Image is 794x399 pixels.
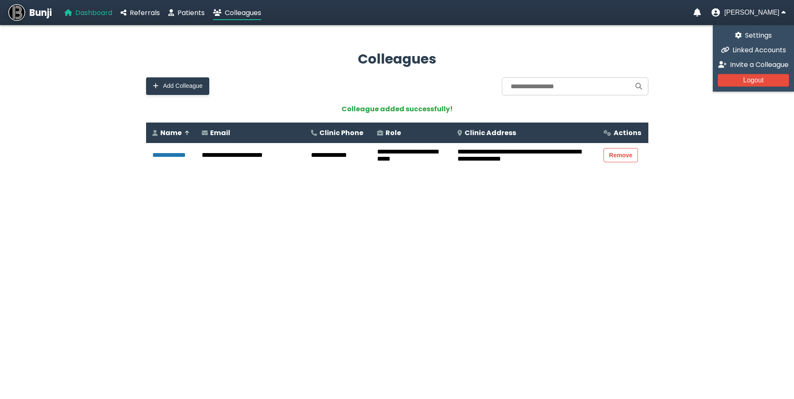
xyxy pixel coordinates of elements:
button: Logout [718,74,789,87]
span: Settings [745,31,772,40]
div: Colleague added successfully! [146,104,648,114]
a: Referrals [121,8,160,18]
h2: Colleagues [146,49,648,69]
a: Settings [718,30,789,41]
th: Clinic Address [451,123,597,143]
a: Invite a Colleague [718,59,789,70]
button: Remove [604,148,638,162]
a: Linked Accounts [718,45,789,55]
span: Add Colleague [163,82,203,90]
span: [PERSON_NAME] [724,9,779,16]
span: Linked Accounts [732,45,786,55]
a: Patients [168,8,205,18]
th: Role [371,123,451,143]
th: Name [146,123,195,143]
img: Bunji Dental Referral Management [8,4,25,21]
a: Notifications [694,8,701,17]
th: Clinic Phone [305,123,370,143]
button: Add Colleague [146,77,209,95]
button: User menu [712,8,786,17]
span: Colleagues [225,8,261,18]
span: Logout [743,77,764,84]
span: Patients [177,8,205,18]
span: Invite a Colleague [730,60,789,69]
span: Dashboard [75,8,112,18]
th: Email [195,123,305,143]
th: Actions [597,123,648,143]
a: Colleagues [213,8,261,18]
a: Bunji [8,4,52,21]
span: Bunji [29,6,52,20]
span: Referrals [130,8,160,18]
a: Dashboard [64,8,112,18]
